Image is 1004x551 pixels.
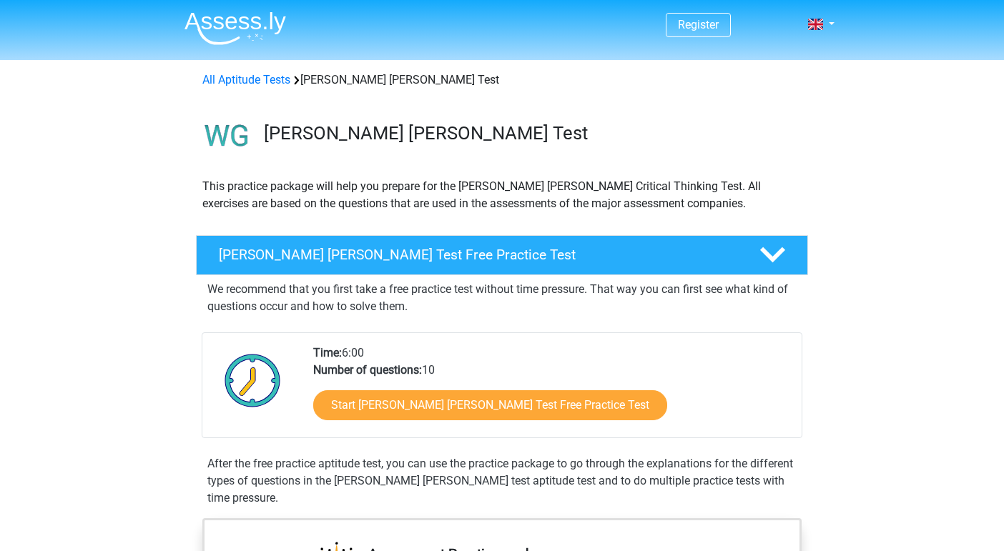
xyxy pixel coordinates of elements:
[217,344,289,416] img: Clock
[678,18,719,31] a: Register
[302,344,801,437] div: 6:00 10
[313,346,342,359] b: Time:
[313,363,422,377] b: Number of questions:
[184,11,286,45] img: Assessly
[197,71,807,89] div: [PERSON_NAME] [PERSON_NAME] Test
[219,247,737,263] h4: [PERSON_NAME] [PERSON_NAME] Test Free Practice Test
[190,235,814,275] a: [PERSON_NAME] [PERSON_NAME] Test Free Practice Test
[202,178,802,212] p: This practice package will help you prepare for the [PERSON_NAME] [PERSON_NAME] Critical Thinking...
[202,455,802,507] div: After the free practice aptitude test, you can use the practice package to go through the explana...
[207,281,797,315] p: We recommend that you first take a free practice test without time pressure. That way you can fir...
[197,106,257,167] img: watson glaser test
[313,390,667,420] a: Start [PERSON_NAME] [PERSON_NAME] Test Free Practice Test
[202,73,290,86] a: All Aptitude Tests
[264,122,797,144] h3: [PERSON_NAME] [PERSON_NAME] Test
